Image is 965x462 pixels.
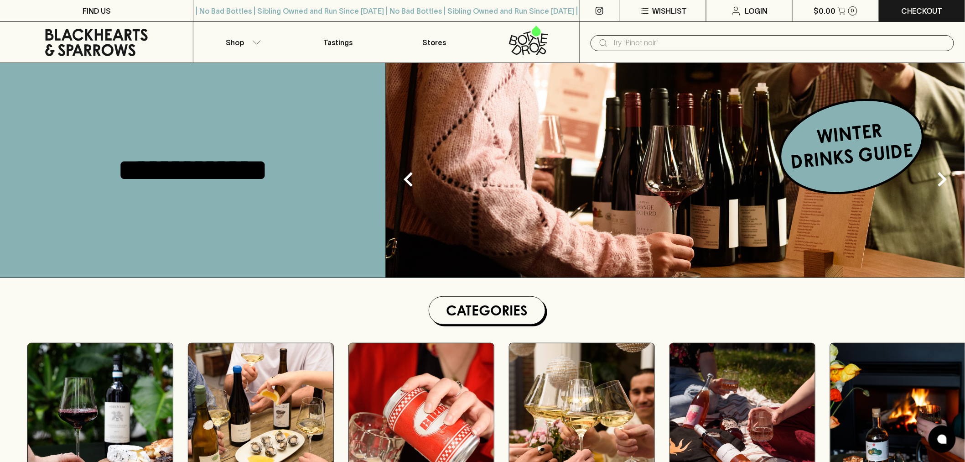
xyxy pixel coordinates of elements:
[83,5,111,16] p: FIND US
[938,435,947,444] img: bubble-icon
[386,63,965,278] img: optimise
[323,37,353,48] p: Tastings
[226,37,244,48] p: Shop
[290,22,386,63] a: Tastings
[902,5,943,16] p: Checkout
[386,22,482,63] a: Stores
[652,5,687,16] p: Wishlist
[193,22,290,63] button: Shop
[612,36,947,50] input: Try "Pinot noir"
[924,161,960,198] button: Next
[390,161,427,198] button: Previous
[814,5,836,16] p: $0.00
[423,37,446,48] p: Stores
[851,8,855,13] p: 0
[433,300,541,320] h1: Categories
[745,5,768,16] p: Login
